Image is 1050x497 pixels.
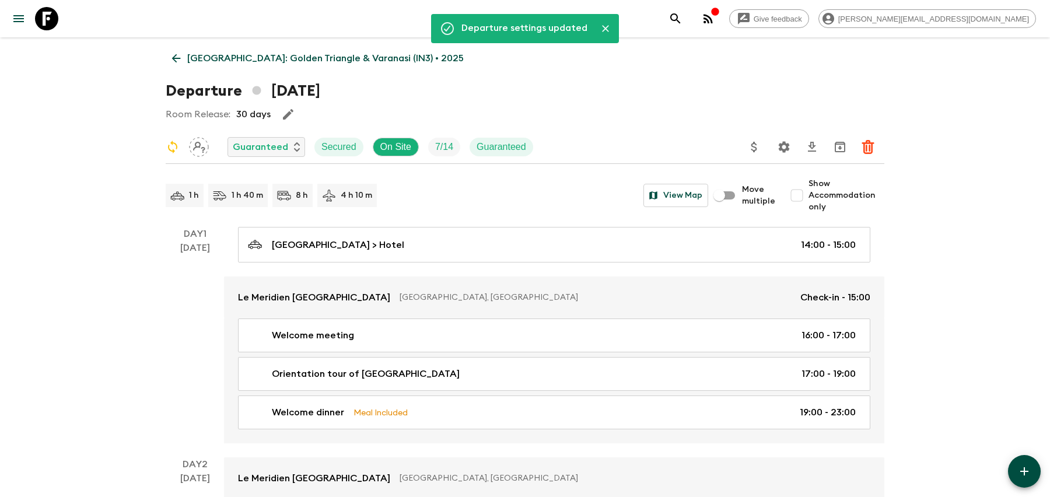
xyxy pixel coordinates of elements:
[435,140,453,154] p: 7 / 14
[224,276,884,318] a: Le Meridien [GEOGRAPHIC_DATA][GEOGRAPHIC_DATA], [GEOGRAPHIC_DATA]Check-in - 15:00
[272,405,344,419] p: Welcome dinner
[828,135,852,159] button: Archive (Completed, Cancelled or Unsynced Departures only)
[232,190,263,201] p: 1 h 40 m
[238,395,870,429] a: Welcome dinnerMeal Included19:00 - 23:00
[272,328,354,342] p: Welcome meeting
[238,318,870,352] a: Welcome meeting16:00 - 17:00
[341,190,372,201] p: 4 h 10 m
[400,292,791,303] p: [GEOGRAPHIC_DATA], [GEOGRAPHIC_DATA]
[166,457,224,471] p: Day 2
[166,47,470,70] a: [GEOGRAPHIC_DATA]: Golden Triangle & Varanasi (IN3) • 2025
[461,17,587,40] div: Departure settings updated
[380,140,411,154] p: On Site
[189,190,199,201] p: 1 h
[742,184,776,207] span: Move multiple
[597,20,614,37] button: Close
[808,178,884,213] span: Show Accommodation only
[166,79,320,103] h1: Departure [DATE]
[818,9,1036,28] div: [PERSON_NAME][EMAIL_ADDRESS][DOMAIN_NAME]
[856,135,880,159] button: Delete
[801,367,856,381] p: 17:00 - 19:00
[272,238,404,252] p: [GEOGRAPHIC_DATA] > Hotel
[353,406,408,419] p: Meal Included
[400,473,861,484] p: [GEOGRAPHIC_DATA], [GEOGRAPHIC_DATA]
[296,190,308,201] p: 8 h
[238,290,390,304] p: Le Meridien [GEOGRAPHIC_DATA]
[800,405,856,419] p: 19:00 - 23:00
[166,140,180,154] svg: Sync Required - Changes detected
[729,9,809,28] a: Give feedback
[772,135,796,159] button: Settings
[187,51,464,65] p: [GEOGRAPHIC_DATA]: Golden Triangle & Varanasi (IN3) • 2025
[643,184,708,207] button: View Map
[238,471,390,485] p: Le Meridien [GEOGRAPHIC_DATA]
[321,140,356,154] p: Secured
[801,328,856,342] p: 16:00 - 17:00
[166,227,224,241] p: Day 1
[314,138,363,156] div: Secured
[428,138,460,156] div: Trip Fill
[272,367,460,381] p: Orientation tour of [GEOGRAPHIC_DATA]
[800,135,824,159] button: Download CSV
[477,140,526,154] p: Guaranteed
[238,357,870,391] a: Orientation tour of [GEOGRAPHIC_DATA]17:00 - 19:00
[233,140,288,154] p: Guaranteed
[373,138,419,156] div: On Site
[832,15,1035,23] span: [PERSON_NAME][EMAIL_ADDRESS][DOMAIN_NAME]
[7,7,30,30] button: menu
[180,241,210,443] div: [DATE]
[747,15,808,23] span: Give feedback
[743,135,766,159] button: Update Price, Early Bird Discount and Costs
[238,227,870,262] a: [GEOGRAPHIC_DATA] > Hotel14:00 - 15:00
[801,238,856,252] p: 14:00 - 15:00
[189,141,209,150] span: Assign pack leader
[236,107,271,121] p: 30 days
[800,290,870,304] p: Check-in - 15:00
[664,7,687,30] button: search adventures
[166,107,230,121] p: Room Release:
